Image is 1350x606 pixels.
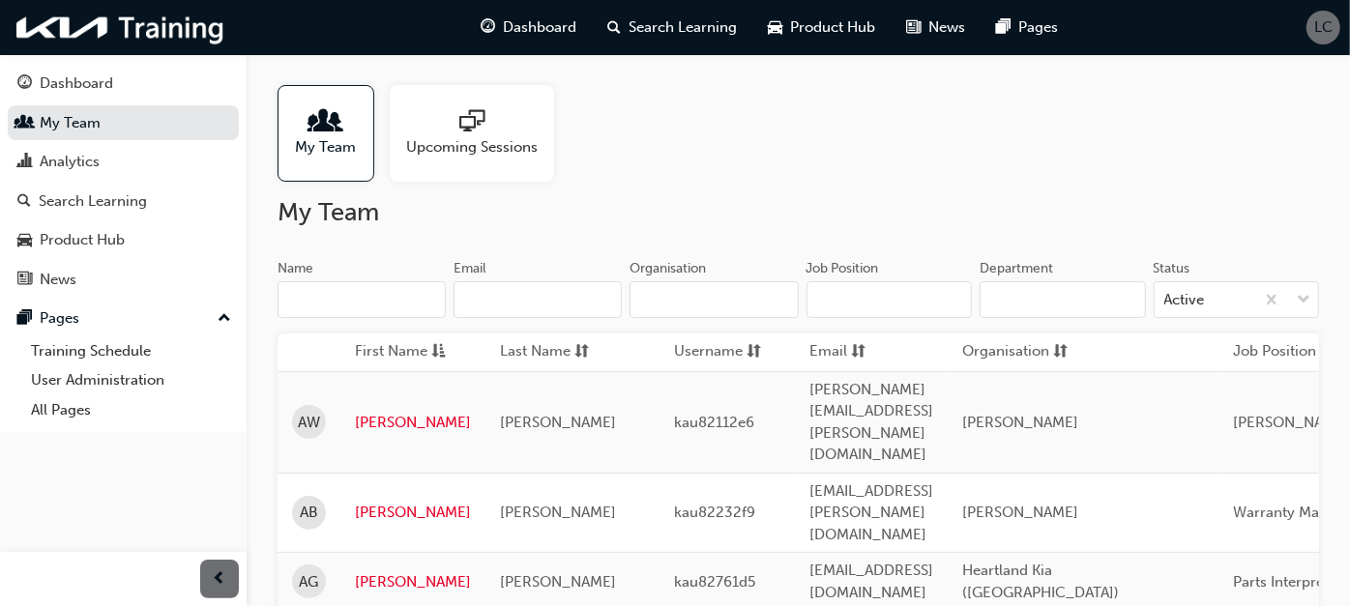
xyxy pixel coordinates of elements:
[355,502,471,524] a: [PERSON_NAME]
[40,229,125,251] div: Product Hub
[8,222,239,258] a: Product Hub
[962,340,1049,364] span: Organisation
[454,259,486,278] div: Email
[390,85,570,182] a: Upcoming Sessions
[23,365,239,395] a: User Administration
[213,567,227,592] span: prev-icon
[17,75,32,93] span: guage-icon
[17,310,32,328] span: pages-icon
[431,340,446,364] span: asc-icon
[807,259,879,278] div: Job Position
[629,16,737,39] span: Search Learning
[278,259,313,278] div: Name
[906,15,921,40] span: news-icon
[278,197,1319,228] h2: My Team
[454,281,622,318] input: Email
[674,504,755,521] span: kau82232f9
[674,573,755,591] span: kau82761d5
[465,8,592,47] a: guage-iconDashboard
[1233,414,1349,431] span: [PERSON_NAME]
[574,340,589,364] span: sorting-icon
[592,8,752,47] a: search-iconSearch Learning
[962,504,1078,521] span: [PERSON_NAME]
[1154,259,1190,278] div: Status
[996,15,1011,40] span: pages-icon
[8,66,239,101] a: Dashboard
[39,190,147,213] div: Search Learning
[500,414,616,431] span: [PERSON_NAME]
[809,340,847,364] span: Email
[40,151,100,173] div: Analytics
[355,571,471,593] a: [PERSON_NAME]
[747,340,761,364] span: sorting-icon
[10,8,232,47] img: kia-training
[500,573,616,591] span: [PERSON_NAME]
[809,381,933,464] span: [PERSON_NAME][EMAIL_ADDRESS][PERSON_NAME][DOMAIN_NAME]
[17,232,32,249] span: car-icon
[40,269,76,291] div: News
[355,340,461,364] button: First Nameasc-icon
[300,502,318,524] span: AB
[809,562,933,601] span: [EMAIL_ADDRESS][DOMAIN_NAME]
[1018,16,1058,39] span: Pages
[962,414,1078,431] span: [PERSON_NAME]
[928,16,965,39] span: News
[300,571,319,593] span: AG
[406,136,538,159] span: Upcoming Sessions
[980,281,1146,318] input: Department
[8,301,239,336] button: Pages
[807,281,973,318] input: Job Position
[296,136,357,159] span: My Team
[962,562,1119,601] span: Heartland Kia ([GEOGRAPHIC_DATA])
[17,115,32,132] span: people-icon
[500,504,616,521] span: [PERSON_NAME]
[8,62,239,301] button: DashboardMy TeamAnalyticsSearch LearningProduct HubNews
[1233,573,1342,591] span: Parts Interpreter
[481,15,495,40] span: guage-icon
[355,340,427,364] span: First Name
[40,307,79,330] div: Pages
[17,154,32,171] span: chart-icon
[8,262,239,298] a: News
[8,144,239,180] a: Analytics
[851,340,866,364] span: sorting-icon
[674,340,743,364] span: Username
[1306,11,1340,44] button: LC
[459,109,484,136] span: sessionType_ONLINE_URL-icon
[8,105,239,141] a: My Team
[607,15,621,40] span: search-icon
[752,8,891,47] a: car-iconProduct Hub
[23,336,239,366] a: Training Schedule
[809,482,933,543] span: [EMAIL_ADDRESS][PERSON_NAME][DOMAIN_NAME]
[278,281,446,318] input: Name
[1297,288,1310,313] span: down-icon
[1233,340,1339,364] button: Job Positionsorting-icon
[1164,289,1205,311] div: Active
[17,193,31,211] span: search-icon
[500,340,571,364] span: Last Name
[891,8,981,47] a: news-iconNews
[1233,340,1316,364] span: Job Position
[630,281,798,318] input: Organisation
[962,340,1069,364] button: Organisationsorting-icon
[980,259,1053,278] div: Department
[17,272,32,289] span: news-icon
[500,340,606,364] button: Last Namesorting-icon
[981,8,1073,47] a: pages-iconPages
[503,16,576,39] span: Dashboard
[298,412,320,434] span: AW
[809,340,916,364] button: Emailsorting-icon
[674,340,780,364] button: Usernamesorting-icon
[278,85,390,182] a: My Team
[790,16,875,39] span: Product Hub
[40,72,113,95] div: Dashboard
[23,395,239,425] a: All Pages
[218,306,231,332] span: up-icon
[355,412,471,434] a: [PERSON_NAME]
[313,109,338,136] span: people-icon
[630,259,706,278] div: Organisation
[1314,16,1333,39] span: LC
[768,15,782,40] span: car-icon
